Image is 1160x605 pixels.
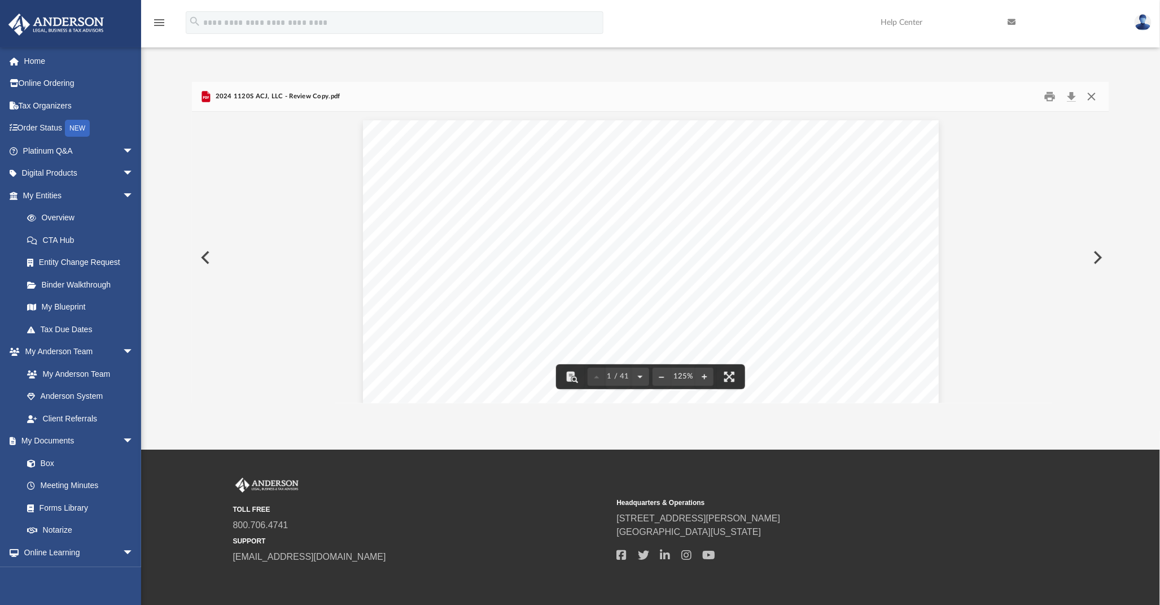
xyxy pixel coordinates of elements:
[192,82,1109,403] div: Preview
[657,201,677,210] span: LLC
[16,497,139,519] a: Forms Library
[122,140,145,163] span: arrow_drop_down
[5,14,107,36] img: Anderson Advisors Platinum Portal
[16,229,151,251] a: CTA Hub
[8,162,151,185] a: Digital Productsarrow_drop_down
[8,117,151,140] a: Order StatusNEW
[631,364,649,389] button: Next page
[8,541,145,564] a: Online Learningarrow_drop_down
[8,72,151,95] a: Online Ordering
[16,519,145,542] a: Notarize
[16,363,139,385] a: My Anderson Team
[478,212,554,221] span: [PERSON_NAME]
[16,207,151,229] a: Overview
[192,112,1109,403] div: Document Viewer
[122,184,145,207] span: arrow_drop_down
[671,373,695,380] div: Current zoom level
[152,21,166,29] a: menu
[16,475,145,497] a: Meeting Minutes
[1039,88,1061,106] button: Print
[471,224,511,233] span: VEGAS,
[233,478,301,493] img: Anderson Advisors Platinum Portal
[702,275,861,458] span: COPY
[233,520,288,530] a: 800.706.4741
[8,50,151,72] a: Home
[444,201,522,210] span: [PERSON_NAME]
[550,201,603,210] span: BUSINESS
[695,364,713,389] button: Zoom in
[233,536,609,546] small: SUPPORT
[8,94,151,117] a: Tax Organizers
[233,552,386,562] a: [EMAIL_ADDRESS][DOMAIN_NAME]
[16,564,145,586] a: Courses
[524,212,557,221] span: DRIVE
[122,341,145,364] span: arrow_drop_down
[8,140,151,162] a: Platinum Q&Aarrow_drop_down
[537,224,571,233] span: 89121
[504,201,544,210] span: GLOBAL
[611,201,651,210] span: GROUP,
[617,498,993,508] small: Headquarters & Operations
[192,112,1109,403] div: File preview
[1081,88,1101,106] button: Close
[16,385,145,408] a: Anderson System
[122,162,145,185] span: arrow_drop_down
[1084,242,1109,273] button: Next File
[8,341,145,363] a: My Anderson Teamarrow_drop_down
[1135,14,1152,31] img: User Pic
[16,251,151,274] a: Entity Change Request
[233,504,609,515] small: TOLL FREE
[65,120,90,137] div: NEW
[8,430,145,452] a: My Documentsarrow_drop_down
[617,527,761,537] a: [GEOGRAPHIC_DATA][US_STATE]
[16,318,151,341] a: Tax Due Dates
[1061,88,1082,106] button: Download
[444,212,471,221] span: 3225
[122,541,145,564] span: arrow_drop_down
[16,273,151,296] a: Binder Walkthrough
[16,296,145,319] a: My Blueprint
[617,513,781,523] a: [STREET_ADDRESS][PERSON_NAME]
[559,364,584,389] button: Toggle findbar
[517,224,531,233] span: NV
[606,364,632,389] button: 1 / 41
[717,364,742,389] button: Enter fullscreen
[16,407,145,430] a: Client Referrals
[606,373,632,380] span: 1 / 41
[152,16,166,29] i: menu
[213,92,340,102] span: 2024 1120S ACJ, LLC - Review Copy.pdf
[8,184,151,207] a: My Entitiesarrow_drop_down
[192,242,217,273] button: Previous File
[653,364,671,389] button: Zoom out
[444,224,464,233] span: LAS
[122,430,145,453] span: arrow_drop_down
[189,15,201,28] i: search
[16,452,139,475] a: Box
